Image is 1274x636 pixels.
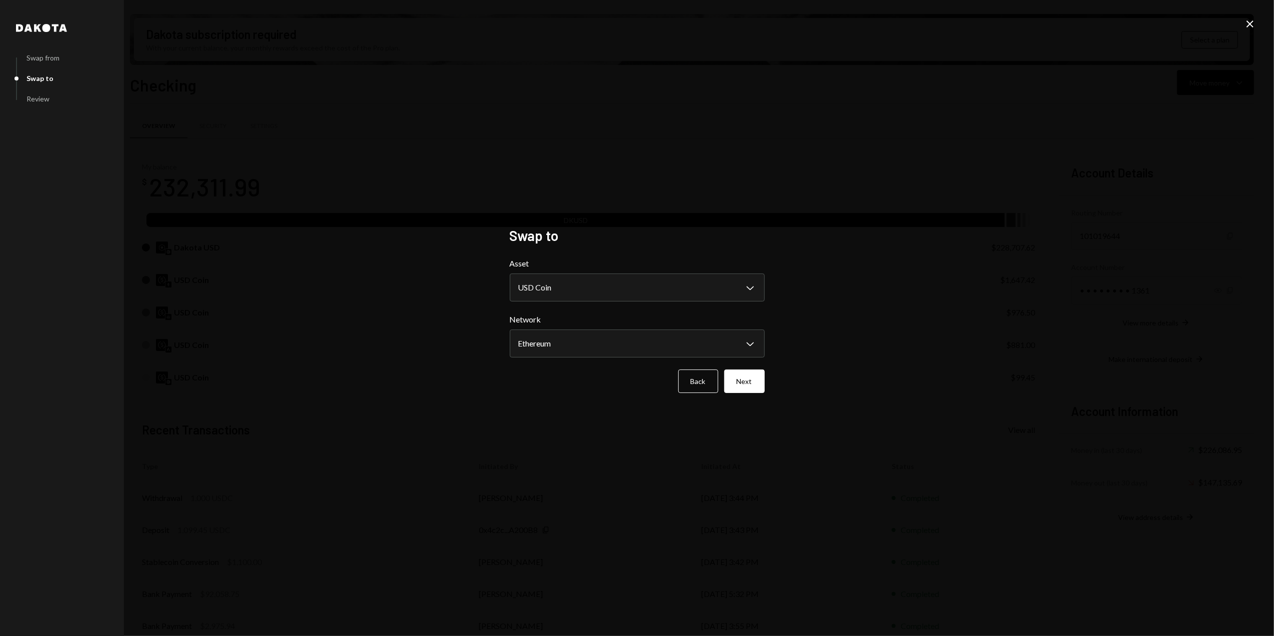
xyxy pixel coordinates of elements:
button: Back [678,369,718,393]
label: Network [510,313,765,325]
h2: Swap to [510,226,765,245]
label: Asset [510,257,765,269]
button: Next [724,369,765,393]
div: Swap to [26,74,53,82]
div: Swap from [26,53,59,62]
button: Asset [510,273,765,301]
button: Network [510,329,765,357]
div: Review [26,94,49,103]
